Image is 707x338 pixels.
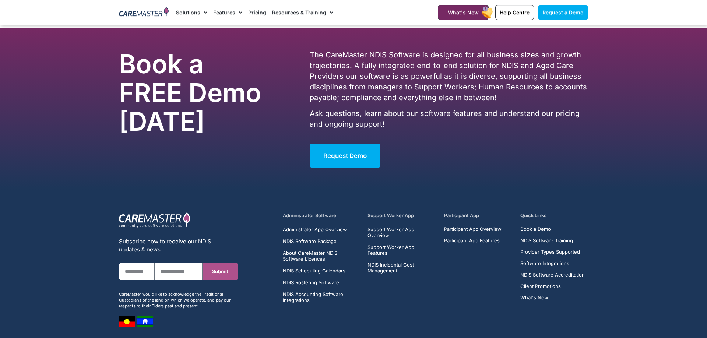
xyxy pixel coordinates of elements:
a: Book a Demo [520,226,585,232]
span: Book a Demo [520,226,551,232]
a: NDIS Incidental Cost Management [367,262,435,274]
a: Help Centre [495,5,534,20]
a: Participant App Features [444,238,502,243]
span: Software Integrations [520,261,569,266]
a: NDIS Rostering Software [283,279,359,285]
a: NDIS Software Accreditation [520,272,585,278]
span: Help Centre [500,9,530,15]
span: Request a Demo [542,9,584,15]
a: Provider Types Supported [520,249,585,255]
span: Request Demo [323,152,367,159]
h5: Quick Links [520,212,588,219]
a: NDIS Scheduling Calendars [283,268,359,274]
button: Submit [203,263,238,280]
a: About CareMaster NDIS Software Licences [283,250,359,262]
img: CareMaster Logo [119,7,169,18]
span: NDIS Rostering Software [283,279,339,285]
a: NDIS Software Training [520,238,585,243]
a: What's New [520,295,585,300]
p: The CareMaster NDIS Software is designed for all business sizes and growth trajectories. A fully ... [310,50,588,103]
a: What's New [438,5,489,20]
span: NDIS Software Training [520,238,573,243]
img: CareMaster Logo Part [119,212,191,228]
a: Request a Demo [538,5,588,20]
div: CareMaster would like to acknowledge the Traditional Custodians of the land on which we operate, ... [119,291,238,309]
a: Software Integrations [520,261,585,266]
span: NDIS Scheduling Calendars [283,268,345,274]
a: Request Demo [310,144,380,168]
span: Administrator App Overview [283,226,347,232]
div: Subscribe now to receive our NDIS updates & news. [119,237,238,254]
h2: Book a FREE Demo [DATE] [119,50,271,136]
span: Client Promotions [520,284,561,289]
span: NDIS Software Package [283,238,337,244]
span: Participant App Features [444,238,500,243]
img: image 8 [137,316,153,327]
a: NDIS Accounting Software Integrations [283,291,359,303]
h5: Administrator Software [283,212,359,219]
a: Client Promotions [520,284,585,289]
a: NDIS Software Package [283,238,359,244]
span: What's New [520,295,548,300]
a: Support Worker App Overview [367,226,435,238]
h5: Participant App [444,212,512,219]
span: Submit [212,269,228,274]
span: Provider Types Supported [520,249,580,255]
h5: Support Worker App [367,212,435,219]
a: Participant App Overview [444,226,502,232]
a: Support Worker App Features [367,244,435,256]
img: image 7 [119,316,135,327]
span: What's New [448,9,479,15]
p: Ask questions, learn about our software features and understand our pricing and ongoing support! [310,108,588,130]
a: Administrator App Overview [283,226,359,232]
